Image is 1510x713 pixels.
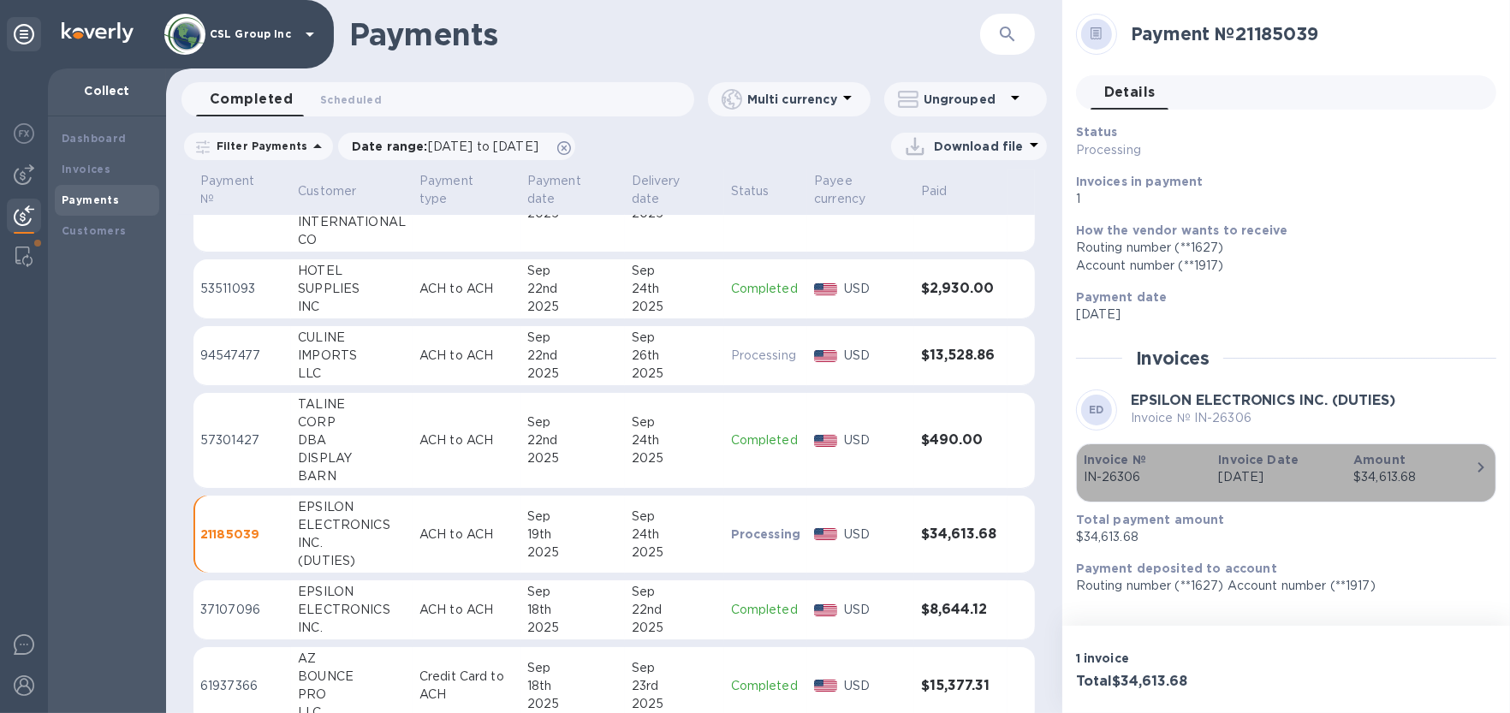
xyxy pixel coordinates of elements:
[814,528,837,540] img: USD
[298,182,356,200] p: Customer
[200,601,284,619] p: 37107096
[62,22,134,43] img: Logo
[349,16,980,52] h1: Payments
[298,280,406,298] div: SUPPLIES
[632,619,717,637] div: 2025
[200,677,284,695] p: 61937366
[814,680,837,692] img: USD
[14,123,34,144] img: Foreign exchange
[527,583,618,601] div: Sep
[844,431,907,449] p: USD
[527,172,618,208] span: Payment date
[298,449,406,467] div: DISPLAY
[298,365,406,383] div: LLC
[419,172,491,208] p: Payment type
[1084,468,1205,486] p: IN-26306
[419,172,514,208] span: Payment type
[632,365,717,383] div: 2025
[7,17,41,51] div: Unpin categories
[1076,141,1347,159] p: Processing
[844,347,907,365] p: USD
[632,508,717,526] div: Sep
[200,347,284,365] p: 94547477
[921,348,1001,364] h3: $13,528.86
[298,516,406,534] div: ELECTRONICS
[1136,348,1210,369] h2: Invoices
[210,87,293,111] span: Completed
[632,431,717,449] div: 24th
[632,449,717,467] div: 2025
[298,619,406,637] div: INC.
[62,132,127,145] b: Dashboard
[1076,175,1204,188] b: Invoices in payment
[298,262,406,280] div: HOTEL
[527,449,618,467] div: 2025
[1076,239,1483,257] div: Routing number (**1627)
[298,395,406,413] div: TALINE
[200,280,284,298] p: 53511093
[1218,453,1299,466] b: Invoice Date
[921,602,1001,618] h3: $8,644.12
[844,601,907,619] p: USD
[731,347,801,365] p: Processing
[632,695,717,713] div: 2025
[200,526,284,543] p: 21185039
[527,262,618,280] div: Sep
[298,231,406,249] div: CO
[298,601,406,619] div: ELECTRONICS
[428,140,538,153] span: [DATE] to [DATE]
[1076,513,1225,526] b: Total payment amount
[200,172,284,208] span: Payment №
[298,686,406,704] div: PRO
[844,526,907,544] p: USD
[844,677,907,695] p: USD
[814,172,907,208] span: Payee currency
[1076,190,1483,208] p: 1
[814,435,837,447] img: USD
[298,650,406,668] div: AZ
[527,526,618,544] div: 19th
[298,347,406,365] div: IMPORTS
[527,347,618,365] div: 22nd
[419,601,514,619] p: ACH to ACH
[921,182,970,200] span: Paid
[632,329,717,347] div: Sep
[731,280,801,298] p: Completed
[1076,223,1288,237] b: How the vendor wants to receive
[731,601,801,619] p: Completed
[527,677,618,695] div: 18th
[419,668,514,704] p: Credit Card to ACH
[298,431,406,449] div: DBA
[200,172,262,208] p: Payment №
[1076,561,1277,575] b: Payment deposited to account
[632,583,717,601] div: Sep
[298,583,406,601] div: EPSILON
[1084,453,1146,466] b: Invoice №
[298,182,378,200] span: Customer
[1076,257,1483,275] div: Account number (**1917)
[419,431,514,449] p: ACH to ACH
[527,172,596,208] p: Payment date
[527,431,618,449] div: 22nd
[632,659,717,677] div: Sep
[200,431,284,449] p: 57301427
[527,695,618,713] div: 2025
[1104,80,1156,104] span: Details
[731,182,792,200] span: Status
[527,601,618,619] div: 18th
[921,526,1001,543] h3: $34,613.68
[298,298,406,316] div: INC
[62,163,110,175] b: Invoices
[632,601,717,619] div: 22nd
[527,544,618,561] div: 2025
[298,329,406,347] div: CULINE
[210,139,307,153] p: Filter Payments
[747,91,837,108] p: Multi currency
[814,350,837,362] img: USD
[527,298,618,316] div: 2025
[419,526,514,544] p: ACH to ACH
[298,213,406,231] div: INTERNATIONAL
[62,193,119,206] b: Payments
[1131,392,1396,408] b: EPSILON ELECTRONICS INC. (DUTIES)
[1353,453,1406,466] b: Amount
